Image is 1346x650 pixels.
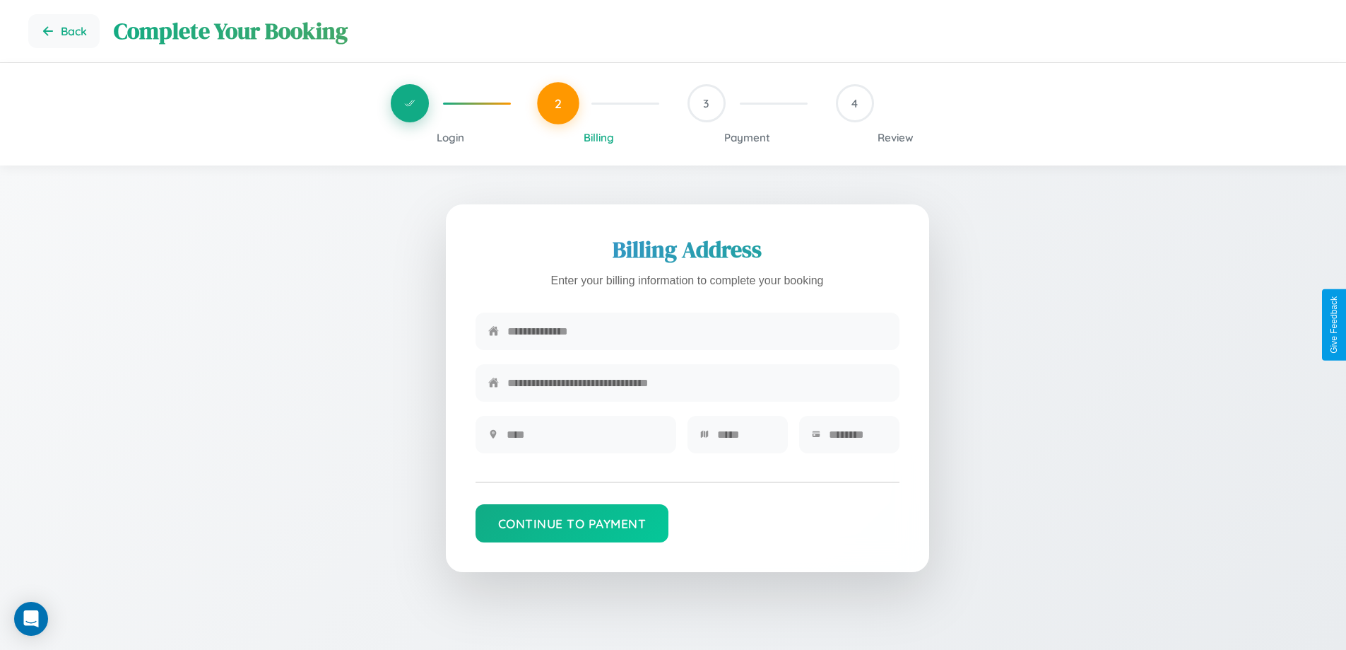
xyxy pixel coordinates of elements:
button: Go back [28,14,100,48]
span: Payment [724,131,770,144]
h2: Billing Address [476,234,899,265]
span: Billing [584,131,614,144]
span: Review [878,131,914,144]
div: Give Feedback [1329,296,1339,354]
h1: Complete Your Booking [114,16,1318,47]
span: Login [437,131,464,144]
span: 4 [851,96,858,110]
div: Open Intercom Messenger [14,602,48,636]
button: Continue to Payment [476,504,669,542]
p: Enter your billing information to complete your booking [476,271,899,291]
span: 2 [555,95,562,111]
span: 3 [703,96,709,110]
